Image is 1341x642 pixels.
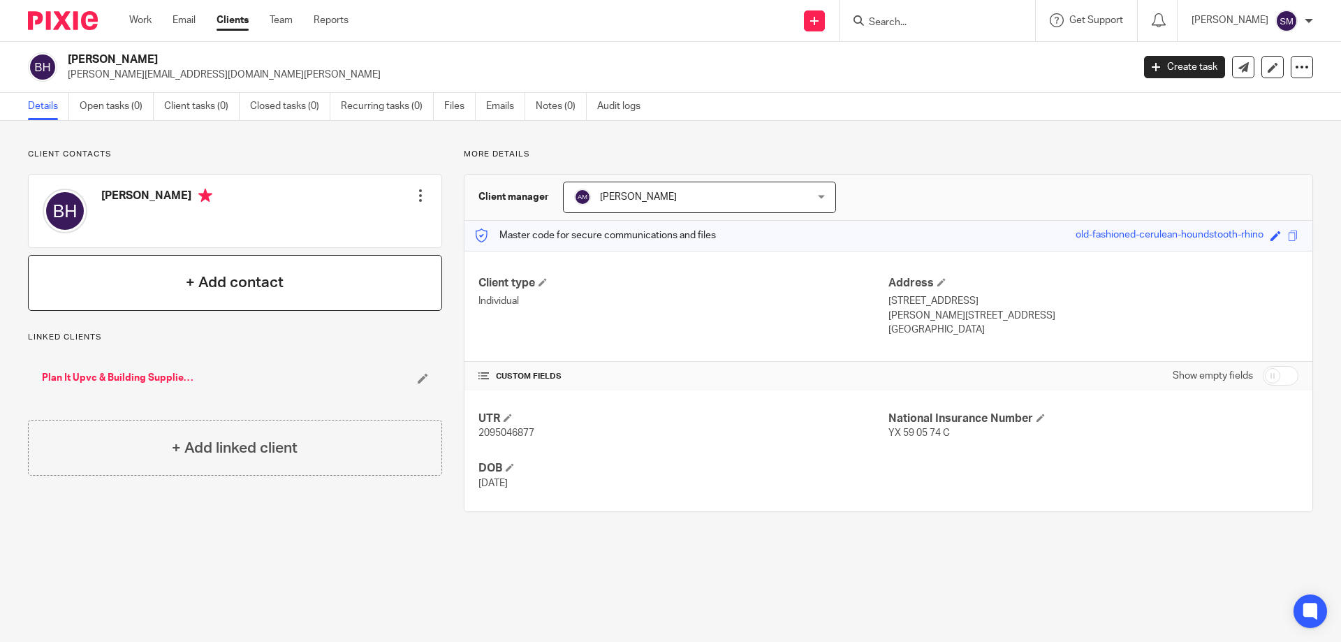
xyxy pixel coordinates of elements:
[536,93,587,120] a: Notes (0)
[888,294,1298,308] p: [STREET_ADDRESS]
[101,189,212,206] h4: [PERSON_NAME]
[341,93,434,120] a: Recurring tasks (0)
[478,371,888,382] h4: CUSTOM FIELDS
[1192,13,1268,27] p: [PERSON_NAME]
[28,11,98,30] img: Pixie
[574,189,591,205] img: svg%3E
[250,93,330,120] a: Closed tasks (0)
[217,13,249,27] a: Clients
[486,93,525,120] a: Emails
[597,93,651,120] a: Audit logs
[888,276,1298,291] h4: Address
[1144,56,1225,78] a: Create task
[1069,15,1123,25] span: Get Support
[888,428,950,438] span: YX 59 05 74 C
[68,68,1123,82] p: [PERSON_NAME][EMAIL_ADDRESS][DOMAIN_NAME][PERSON_NAME]
[478,276,888,291] h4: Client type
[478,428,534,438] span: 2095046877
[888,309,1298,323] p: [PERSON_NAME][STREET_ADDRESS]
[186,272,284,293] h4: + Add contact
[1076,228,1263,244] div: old-fashioned-cerulean-houndstooth-rhino
[478,190,549,204] h3: Client manager
[888,411,1298,426] h4: National Insurance Number
[888,323,1298,337] p: [GEOGRAPHIC_DATA]
[42,371,196,385] a: Plan It Upvc & Building Supplies Limited
[28,332,442,343] p: Linked clients
[198,189,212,203] i: Primary
[314,13,349,27] a: Reports
[600,192,677,202] span: [PERSON_NAME]
[28,93,69,120] a: Details
[68,52,912,67] h2: [PERSON_NAME]
[475,228,716,242] p: Master code for secure communications and files
[478,294,888,308] p: Individual
[478,461,888,476] h4: DOB
[1173,369,1253,383] label: Show empty fields
[28,52,57,82] img: svg%3E
[173,13,196,27] a: Email
[867,17,993,29] input: Search
[444,93,476,120] a: Files
[164,93,240,120] a: Client tasks (0)
[464,149,1313,160] p: More details
[1275,10,1298,32] img: svg%3E
[478,479,508,488] span: [DATE]
[270,13,293,27] a: Team
[80,93,154,120] a: Open tasks (0)
[28,149,442,160] p: Client contacts
[172,437,298,459] h4: + Add linked client
[43,189,87,233] img: svg%3E
[129,13,152,27] a: Work
[478,411,888,426] h4: UTR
